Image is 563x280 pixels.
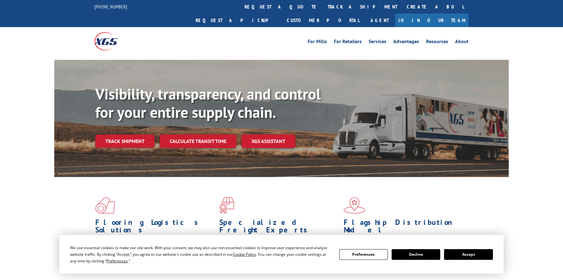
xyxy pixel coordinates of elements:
h1: Flooring Logistics Solutions [95,219,215,237]
a: Calculate transit time [160,134,236,148]
a: XGS ASSISTANT [241,134,295,148]
h1: Flagship Distribution Model [344,219,463,237]
button: Accept [444,249,493,260]
a: Track shipment [95,134,155,148]
a: Agent [364,14,395,27]
img: xgs-icon-focused-on-flooring-red [219,197,234,214]
img: xgs-icon-total-supply-chain-intelligence-red [95,197,115,214]
a: For Retailers [334,39,362,46]
div: We use essential cookies to make our site work. With your consent, we may also use non-essential ... [70,244,331,264]
a: Services [369,39,386,46]
b: Visibility, transparency, and control for your entire supply chain. [95,84,321,122]
button: Preferences [339,249,388,260]
a: For Mills [308,39,327,46]
a: Request a pickup [191,14,282,27]
div: Cookie Consent Prompt [59,235,504,274]
img: xgs-icon-flagship-distribution-model-red [344,197,365,214]
button: Decline [392,249,440,260]
a: [PHONE_NUMBER] [94,3,127,10]
a: Join Our Team [395,14,469,27]
a: Customer Portal [282,14,364,27]
h1: Specialized Freight Experts [219,219,339,237]
a: About [455,39,469,46]
a: Advantages [393,39,419,46]
span: Cookie Policy [233,252,256,257]
span: Preferences [106,258,128,264]
a: Resources [426,39,448,46]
